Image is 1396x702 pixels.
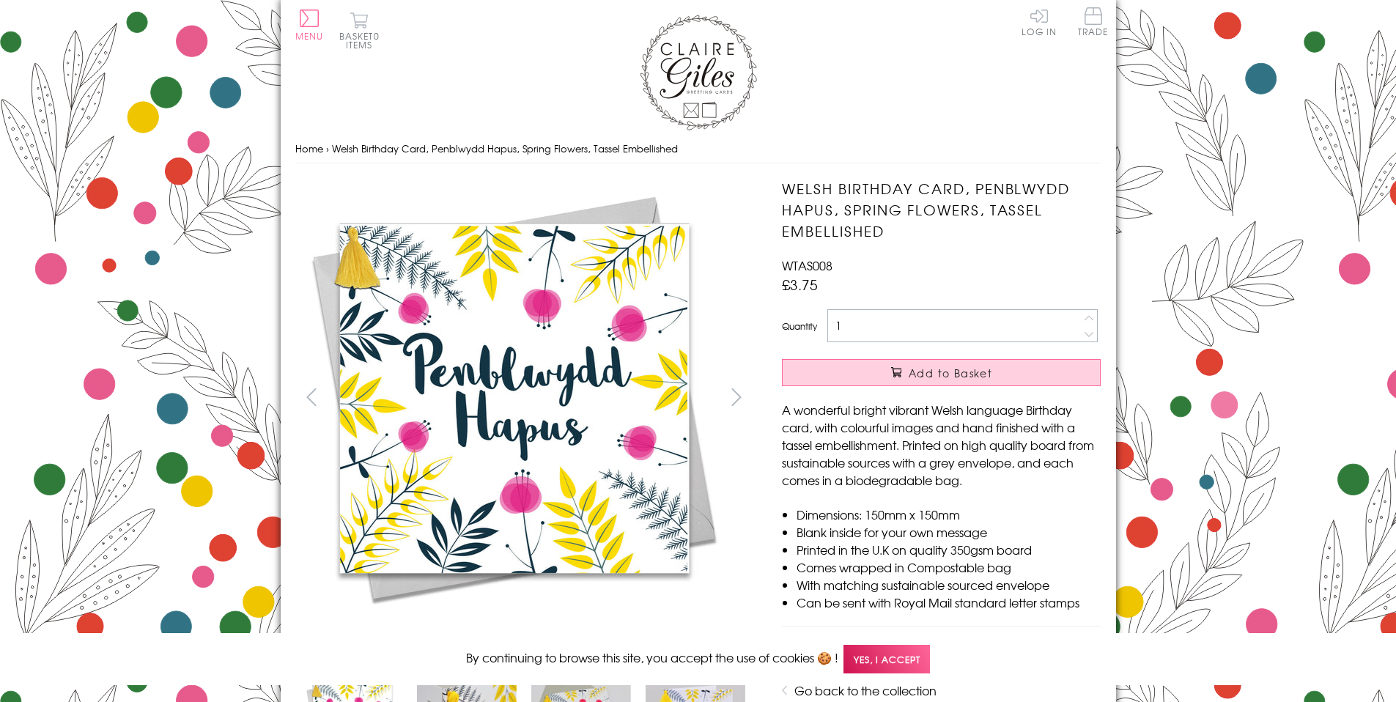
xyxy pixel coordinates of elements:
[797,541,1101,558] li: Printed in the U.K on quality 350gsm board
[295,178,734,618] img: Welsh Birthday Card, Penblwydd Hapus, Spring Flowers, Tassel Embellished
[782,178,1101,241] h1: Welsh Birthday Card, Penblwydd Hapus, Spring Flowers, Tassel Embellished
[797,506,1101,523] li: Dimensions: 150mm x 150mm
[1078,7,1109,39] a: Trade
[797,594,1101,611] li: Can be sent with Royal Mail standard letter stamps
[782,319,817,333] label: Quantity
[295,380,328,413] button: prev
[794,681,937,699] a: Go back to the collection
[326,141,329,155] span: ›
[295,134,1101,164] nav: breadcrumbs
[782,274,818,295] span: £3.75
[295,141,323,155] a: Home
[720,380,753,413] button: next
[1078,7,1109,36] span: Trade
[295,10,324,40] button: Menu
[753,178,1192,618] img: Welsh Birthday Card, Penblwydd Hapus, Spring Flowers, Tassel Embellished
[1022,7,1057,36] a: Log In
[797,558,1101,576] li: Comes wrapped in Compostable bag
[332,141,678,155] span: Welsh Birthday Card, Penblwydd Hapus, Spring Flowers, Tassel Embellished
[339,12,380,49] button: Basket0 items
[909,366,992,380] span: Add to Basket
[782,401,1101,489] p: A wonderful bright vibrant Welsh language Birthday card, with colourful images and hand finished ...
[797,523,1101,541] li: Blank inside for your own message
[782,359,1101,386] button: Add to Basket
[295,29,324,43] span: Menu
[782,256,832,274] span: WTAS008
[346,29,380,51] span: 0 items
[843,645,930,673] span: Yes, I accept
[797,576,1101,594] li: With matching sustainable sourced envelope
[640,15,757,130] img: Claire Giles Greetings Cards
